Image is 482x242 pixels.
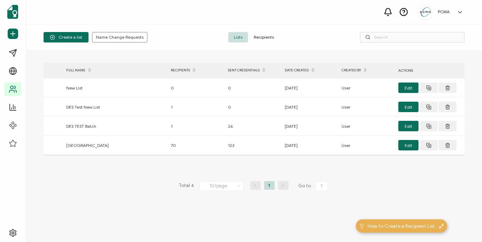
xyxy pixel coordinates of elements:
div: 1 [167,122,224,130]
h5: PCMA [438,9,450,14]
div: 123 [224,141,281,149]
button: Edit [398,140,419,150]
div: [DATE] [281,84,338,92]
div: DES Test New List [63,103,167,111]
span: How to Create a Recipient List [368,223,435,230]
iframe: Chat Widget [447,209,482,242]
div: ACTIONS [395,67,465,75]
div: 1 [167,103,224,111]
span: Total 4 [179,181,194,191]
button: Edit [398,102,419,112]
div: DATE CREATED [281,64,338,76]
div: [GEOGRAPHIC_DATA] [63,141,167,149]
div: 70 [167,141,224,149]
div: [DATE] [281,122,338,130]
span: Name Change Requests [96,35,144,39]
div: SENT CREDENTIALS [224,64,281,76]
img: minimize-icon.svg [439,224,444,229]
button: Edit [398,121,419,131]
input: Select [200,181,243,191]
img: sertifier-logomark-colored.svg [7,5,18,19]
button: Create a list [44,32,89,42]
img: 5c892e8a-a8c9-4ab0-b501-e22bba25706e.jpg [420,7,431,17]
span: Lists [228,32,248,42]
button: Edit [398,83,419,93]
div: [DATE] [281,103,338,111]
span: Go to [299,181,329,191]
div: RECIPIENTS [167,64,224,76]
div: FULL NAME [63,64,167,76]
div: 0 [224,103,281,111]
div: User [338,141,395,149]
div: User [338,122,395,130]
span: Recipients [248,32,280,42]
div: 26 [224,122,281,130]
span: Create a list [50,35,82,40]
div: New List [63,84,167,92]
input: Search [360,32,465,42]
div: User [338,84,395,92]
div: User [338,103,395,111]
div: CREATED BY [338,64,395,76]
div: 0 [167,84,224,92]
div: [DATE] [281,141,338,149]
li: 1 [264,181,275,190]
button: Name Change Requests [92,32,147,42]
div: DES TEST Batch [63,122,167,130]
div: 0 [224,84,281,92]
